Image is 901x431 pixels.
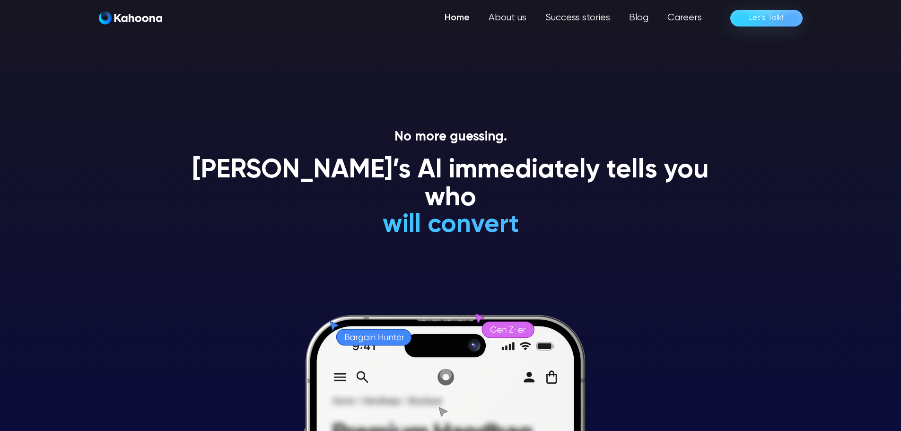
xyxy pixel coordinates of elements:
a: Careers [658,9,711,27]
p: No more guessing. [181,129,720,145]
a: home [99,11,162,25]
a: Home [435,9,479,27]
a: Success stories [536,9,620,27]
div: Let’s Talk! [749,10,784,26]
h1: will convert [311,211,590,239]
h1: [PERSON_NAME]’s AI immediately tells you who [181,157,720,213]
img: Kahoona logo white [99,11,162,25]
a: Blog [620,9,658,27]
a: About us [479,9,536,27]
a: Let’s Talk! [730,10,803,26]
